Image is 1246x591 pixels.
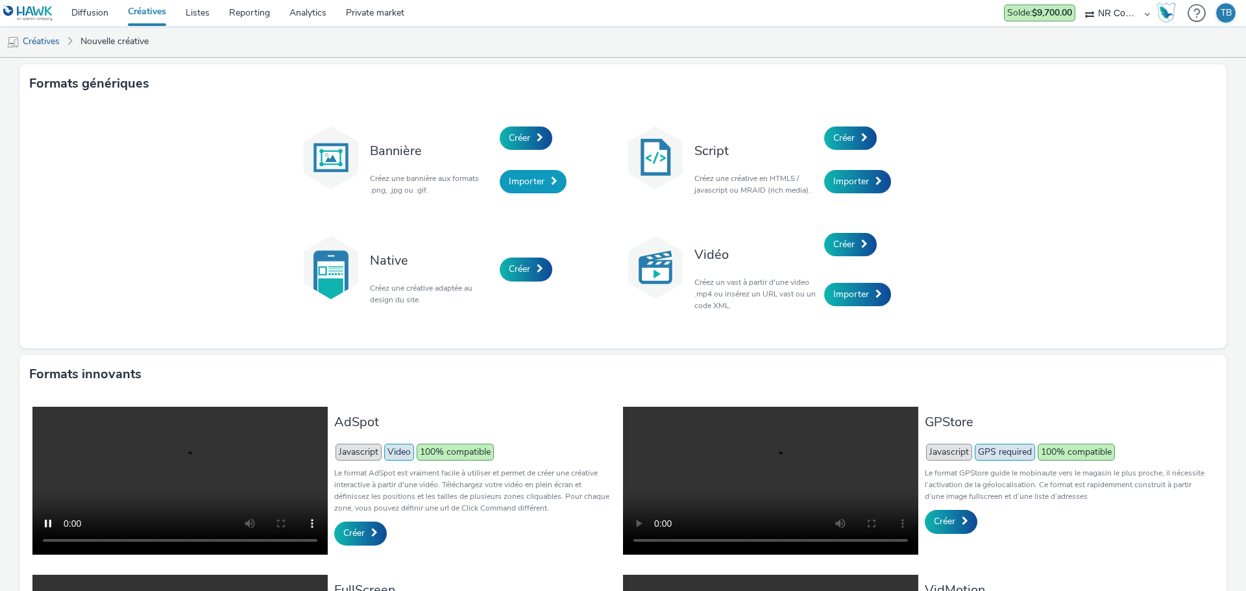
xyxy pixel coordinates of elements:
[509,175,544,187] span: Importer
[1007,6,1072,19] span: Solde :
[833,132,855,144] span: Créer
[417,444,494,461] span: 100% compatible
[926,444,972,461] span: Javascript
[1156,3,1181,23] a: Hawk Academy
[1038,444,1115,461] span: 100% compatible
[975,444,1035,461] span: GPS required
[370,282,493,306] p: Créez une créative adaptée au design du site.
[500,127,552,150] a: Créer
[1032,6,1072,19] strong: $9,700.00
[370,142,493,160] h3: Bannière
[336,444,382,461] span: Javascript
[824,233,877,256] a: Créer
[925,467,1207,502] p: Le format GPStore guide le mobinaute vers le magasin le plus proche, il nécessite l’activation de...
[299,235,363,300] img: native.svg
[299,125,363,190] img: banner.svg
[74,26,155,57] a: Nouvelle créative
[1221,3,1232,23] div: TB
[833,238,855,250] span: Créer
[934,515,955,527] span: Créer
[694,142,818,160] h3: Script
[824,283,891,306] a: Importer
[370,252,493,269] h3: Native
[3,5,53,21] img: undefined Logo
[833,175,869,187] span: Importer
[824,170,891,193] a: Importer
[509,263,530,275] span: Créer
[370,173,493,196] p: Créez une bannière aux formats .png, .jpg ou .gif.
[694,246,818,263] h3: Vidéo
[623,125,688,190] img: code.svg
[1004,5,1075,21] div: Les dépenses d'aujourd'hui ne sont pas encore prises en compte dans le solde
[623,235,688,300] img: video.svg
[833,288,869,300] span: Importer
[824,127,877,150] a: Créer
[694,173,818,196] p: Créez une créative en HTML5 / javascript ou MRAID (rich media).
[925,510,977,533] a: Créer
[509,132,530,144] span: Créer
[334,467,617,514] p: Le format AdSpot est vraiment facile à utiliser et permet de créer une créative interactive à par...
[29,365,141,384] h3: Formats innovants
[334,413,617,431] h3: AdSpot
[500,170,567,193] a: Importer
[694,276,818,311] p: Créez un vast à partir d'une video .mp4 ou insérez un URL vast ou un code XML.
[1156,3,1176,23] img: Hawk Academy
[384,444,414,461] span: Video
[29,74,149,93] h3: Formats génériques
[343,527,365,539] span: Créer
[6,36,19,49] img: mobile
[500,258,552,281] a: Créer
[334,522,387,545] a: Créer
[925,413,1207,431] h3: GPStore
